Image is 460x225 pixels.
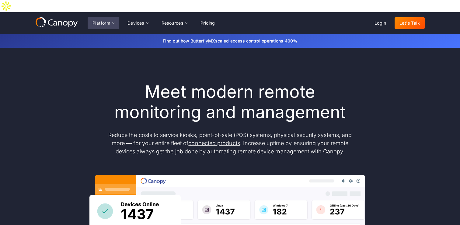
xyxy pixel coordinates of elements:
[123,17,153,29] div: Devices
[88,17,119,29] div: Platform
[215,38,297,43] a: scaled access control operations 400%
[157,17,192,29] div: Resources
[102,82,358,122] h1: Meet modern remote monitoring and management
[102,131,358,155] p: Reduce the costs to service kiosks, point-of-sale (POS) systems, physical security systems, and m...
[81,38,379,44] p: Find out how ButterflyMX
[188,140,240,146] a: connected products
[162,21,183,25] div: Resources
[92,21,110,25] div: Platform
[196,17,220,29] a: Pricing
[127,21,144,25] div: Devices
[395,17,425,29] a: Let's Talk
[370,17,391,29] a: Login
